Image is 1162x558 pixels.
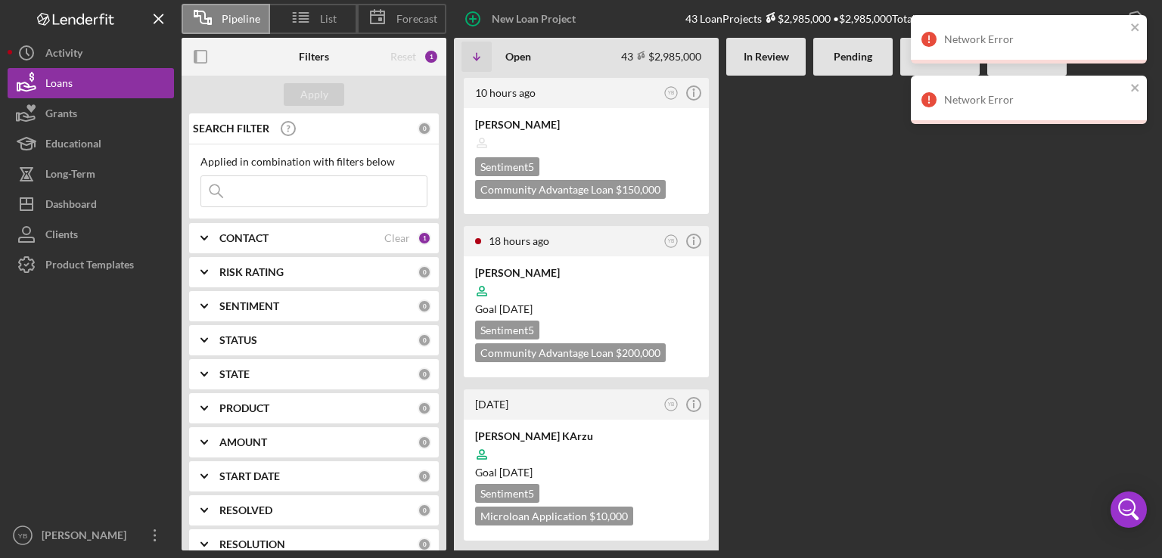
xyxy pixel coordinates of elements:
b: Pending [834,51,872,63]
b: Filters [299,51,329,63]
b: PRODUCT [219,402,269,414]
b: RISK RATING [219,266,284,278]
div: Clients [45,219,78,253]
div: Long-Term [45,159,95,193]
b: STATUS [219,334,257,346]
span: $10,000 [589,510,628,522]
time: 2025-09-04 20:04 [489,234,549,247]
b: Open [505,51,531,63]
div: Sentiment 5 [475,157,539,176]
button: close [1130,82,1141,96]
span: Goal [475,466,533,479]
button: Product Templates [8,250,174,280]
button: Apply [284,83,344,106]
div: Reset [390,51,416,63]
b: SEARCH FILTER [193,122,269,135]
div: 0 [418,299,431,313]
div: [PERSON_NAME] [475,265,698,281]
div: Loans [45,68,73,102]
button: close [1130,21,1141,36]
b: SENTIMENT [219,300,279,312]
div: 0 [418,436,431,449]
span: Forecast [396,13,437,25]
div: Open Intercom Messenger [1111,491,1147,528]
button: YB[PERSON_NAME] [8,520,174,550]
div: Educational [45,129,101,163]
button: New Loan Project [454,4,591,34]
a: 18 hours agoYB[PERSON_NAME]Goal [DATE]Sentiment5Community Advantage Loan $200,000 [461,224,711,380]
b: AMOUNT [219,436,267,448]
div: Apply [300,83,328,106]
div: Grants [45,98,77,132]
text: YB [668,401,675,407]
div: Community Advantage Loan [475,180,666,199]
div: Network Error [944,33,1126,45]
div: Microloan Application [475,507,633,525]
button: YB [661,231,682,252]
div: Sentiment 5 [475,321,539,339]
div: Sentiment 5 [475,484,539,503]
button: Loans [8,68,174,98]
div: [PERSON_NAME] KArzu [475,429,698,444]
time: 2025-09-02 23:28 [475,398,508,411]
button: Dashboard [8,189,174,219]
button: Activity [8,38,174,68]
div: Dashboard [45,189,97,223]
text: YB [668,238,675,243]
button: YB [661,395,682,415]
div: 0 [418,538,431,551]
button: Grants [8,98,174,129]
text: YB [18,532,28,540]
div: [PERSON_NAME] [38,520,136,554]
div: Network Error [944,94,1126,106]
text: YB [668,90,675,95]
div: Applied in combination with filters below [200,156,427,168]
button: Export [1069,4,1154,34]
div: $2,985,000 [762,12,831,25]
b: START DATE [219,470,280,482]
time: 2025-09-05 04:30 [475,86,536,99]
span: $150,000 [616,183,660,196]
button: Educational [8,129,174,159]
b: CONTACT [219,232,269,244]
div: Export [1084,4,1117,34]
b: STATE [219,368,250,380]
time: 10/17/2025 [499,466,533,479]
div: Activity [45,38,82,72]
div: 1 [424,49,439,64]
div: 0 [418,401,431,415]
div: New Loan Project [492,4,576,34]
span: Pipeline [222,13,260,25]
div: 1 [418,231,431,245]
span: List [320,13,337,25]
div: 0 [418,265,431,279]
button: Clients [8,219,174,250]
div: [PERSON_NAME] [475,117,698,132]
div: 0 [418,367,431,381]
div: 0 [418,333,431,347]
div: 43 Loan Projects • $2,985,000 Total [685,12,915,25]
button: Long-Term [8,159,174,189]
b: RESOLVED [219,504,272,516]
div: Community Advantage Loan [475,343,666,362]
time: 11/13/2025 [499,302,533,315]
span: Goal [475,302,533,315]
div: Product Templates [45,250,134,284]
b: In Review [744,51,789,63]
b: RESOLUTION [219,538,285,550]
a: [DATE]YB[PERSON_NAME] KArzuGoal [DATE]Sentiment5Microloan Application $10,000 [461,387,711,543]
div: 0 [418,122,431,135]
button: YB [661,83,682,104]
a: 10 hours agoYB[PERSON_NAME]Sentiment5Community Advantage Loan $150,000 [461,76,711,216]
div: Clear [384,232,410,244]
span: $200,000 [616,346,660,359]
div: 43 $2,985,000 [621,50,701,63]
div: 0 [418,470,431,483]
